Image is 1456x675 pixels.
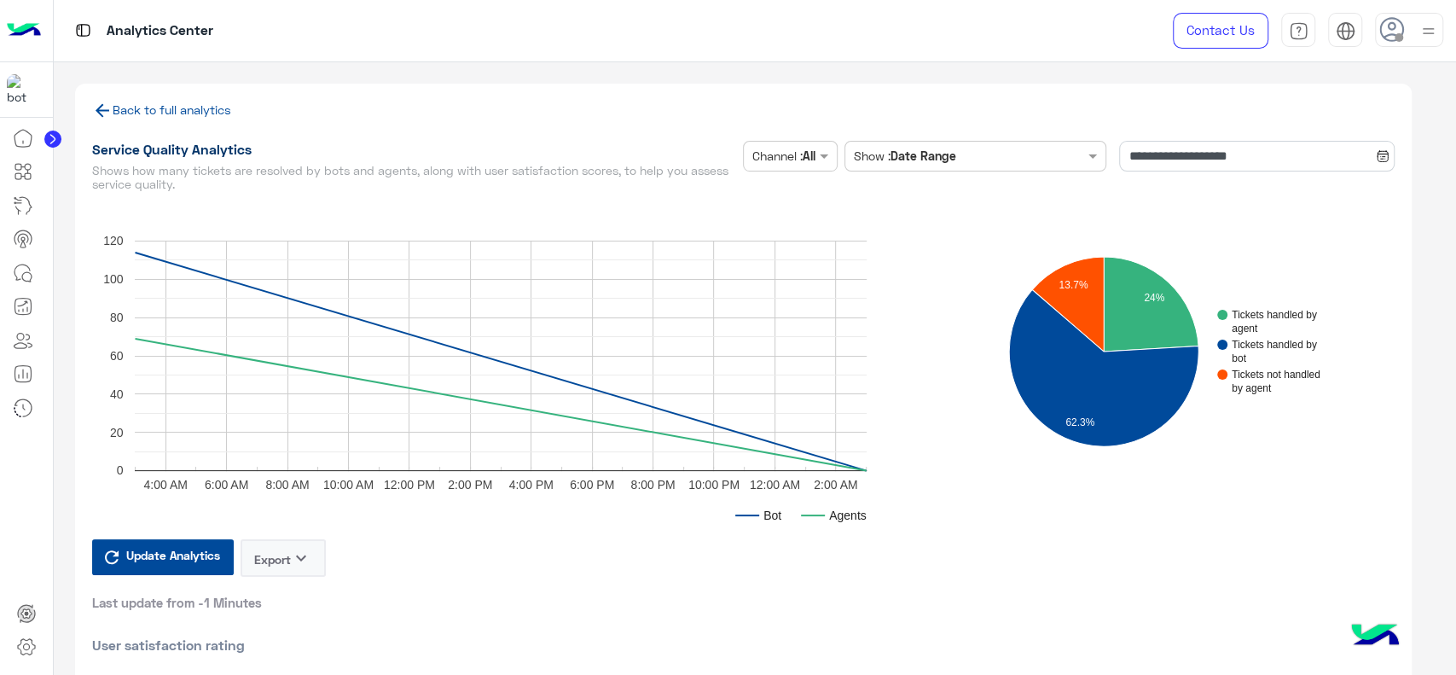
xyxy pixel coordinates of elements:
text: 80 [109,311,123,324]
svg: A chart. [92,198,977,539]
text: by agent [1232,382,1272,394]
text: 8:00 PM [630,477,675,491]
text: 24% [1145,292,1165,304]
span: Last update from -1 Minutes [92,594,262,611]
text: 60 [109,348,123,362]
text: 40 [109,387,123,400]
i: keyboard_arrow_down [291,548,311,568]
text: 6:00 AM [204,477,247,491]
img: tab [73,20,94,41]
text: 13.7% [1059,279,1088,291]
p: Analytics Center [107,20,213,43]
text: 100 [103,272,124,286]
text: 4:00 AM [143,477,187,491]
span: Update Analytics [122,544,224,567]
text: 10:00 PM [687,477,739,491]
text: 2:00 PM [448,477,492,491]
button: Update Analytics [92,539,234,575]
a: Back to full analytics [92,102,231,117]
text: 10:00 AM [322,477,373,491]
button: Exportkeyboard_arrow_down [241,539,326,577]
text: 8:00 AM [265,477,309,491]
h1: Service Quality Analytics [92,141,737,158]
text: 120 [103,234,124,247]
img: profile [1418,20,1439,42]
text: 12:00 PM [383,477,434,491]
text: Tickets handled by [1232,309,1317,321]
text: Bot [763,508,781,521]
img: 317874714732967 [7,74,38,105]
text: Tickets not handled [1232,369,1320,381]
svg: A chart. [964,198,1364,505]
img: Logo [7,13,41,49]
text: 2:00 AM [814,477,857,491]
a: tab [1281,13,1315,49]
text: Agents [829,508,867,521]
img: tab [1289,21,1308,41]
text: 6:00 PM [570,477,614,491]
text: 20 [109,425,123,439]
text: Tickets handled by [1232,339,1317,351]
text: 12:00 AM [749,477,799,491]
a: Contact Us [1173,13,1268,49]
h2: User satisfaction rating [92,637,1395,654]
text: 62.3% [1066,416,1095,428]
text: 4:00 PM [508,477,553,491]
img: tab [1336,21,1355,41]
img: hulul-logo.png [1345,607,1405,666]
h5: Shows how many tickets are resolved by bots and agents, along with user satisfaction scores, to h... [92,164,737,191]
text: 0 [116,463,123,477]
text: agent [1232,323,1258,335]
text: bot [1232,352,1246,364]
